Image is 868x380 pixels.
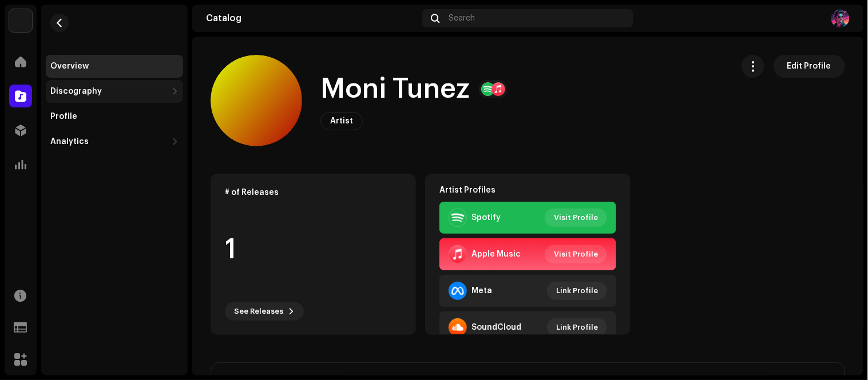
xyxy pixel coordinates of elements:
img: tab_keywords_by_traffic_grey.svg [114,66,123,75]
span: Link Profile [556,279,598,302]
span: Edit Profile [787,55,831,78]
div: # of Releases [225,188,402,197]
button: Link Profile [547,282,607,300]
span: Search [449,14,475,23]
div: Profile [50,112,77,121]
button: Visit Profile [545,245,607,263]
button: Link Profile [547,318,607,337]
div: Keywords by Traffic [126,67,193,75]
button: Edit Profile [774,55,845,78]
img: website_grey.svg [18,30,27,39]
div: Domain Overview [43,67,102,75]
div: Apple Music [471,250,521,259]
strong: Artist Profiles [439,186,496,195]
div: Overview [50,62,89,71]
div: Meta [471,286,492,295]
img: logo_orange.svg [18,18,27,27]
span: Artist [330,117,353,125]
re-m-nav-item: Profile [46,105,183,128]
re-m-nav-dropdown: Discography [46,80,183,103]
re-o-card-data: # of Releases [211,174,416,335]
div: Domain: [DOMAIN_NAME] [30,30,126,39]
button: See Releases [225,302,304,321]
re-m-nav-dropdown: Analytics [46,130,183,153]
div: Catalog [206,14,418,23]
div: Discography [50,87,102,96]
re-m-nav-item: Overview [46,55,183,78]
h1: Moni Tunez [320,71,470,107]
span: See Releases [234,300,283,323]
img: tab_domain_overview_orange.svg [31,66,40,75]
span: Visit Profile [554,206,598,229]
span: Visit Profile [554,243,598,266]
button: Visit Profile [545,209,607,227]
div: v 4.0.25 [32,18,56,27]
img: cefaf30a-7977-429f-ac8a-776b0c3b8b48 [831,9,850,27]
div: Analytics [50,137,89,146]
div: SoundCloud [471,323,521,332]
div: Spotify [471,213,501,222]
img: 786a15c8-434e-4ceb-bd88-990a331f4c12 [9,9,32,32]
span: Link Profile [556,316,598,339]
